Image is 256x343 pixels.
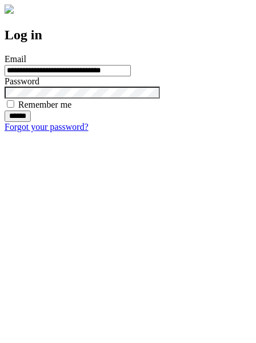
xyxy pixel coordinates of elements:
[5,27,251,43] h2: Log in
[18,100,72,109] label: Remember me
[5,5,14,14] img: logo-4e3dc11c47720685a147b03b5a06dd966a58ff35d612b21f08c02c0306f2b779.png
[5,122,88,132] a: Forgot your password?
[5,54,26,64] label: Email
[5,76,39,86] label: Password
